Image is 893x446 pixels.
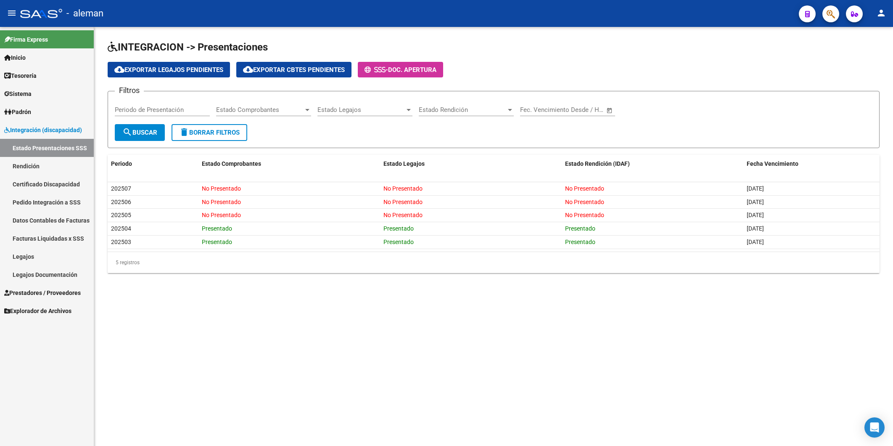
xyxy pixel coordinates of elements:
[108,252,880,273] div: 5 registros
[122,127,132,137] mat-icon: search
[317,106,405,114] span: Estado Legajos
[562,106,602,114] input: Fecha fin
[111,160,132,167] span: Periodo
[383,225,414,232] span: Presentado
[111,239,131,245] span: 202503
[7,8,17,18] mat-icon: menu
[202,225,232,232] span: Presentado
[747,160,798,167] span: Fecha Vencimiento
[565,239,595,245] span: Presentado
[179,129,240,136] span: Borrar Filtros
[4,53,26,62] span: Inicio
[864,417,885,438] div: Open Intercom Messenger
[4,107,31,117] span: Padrón
[383,160,425,167] span: Estado Legajos
[108,62,230,77] button: Exportar Legajos Pendientes
[565,160,630,167] span: Estado Rendición (IDAF)
[383,199,423,205] span: No Presentado
[747,225,764,232] span: [DATE]
[4,89,32,98] span: Sistema
[380,155,562,173] datatable-header-cell: Estado Legajos
[388,66,436,74] span: Doc. Apertura
[114,66,223,74] span: Exportar Legajos Pendientes
[565,225,595,232] span: Presentado
[565,185,604,192] span: No Presentado
[747,212,764,218] span: [DATE]
[216,106,304,114] span: Estado Comprobantes
[747,199,764,205] span: [DATE]
[202,212,241,218] span: No Presentado
[179,127,189,137] mat-icon: delete
[4,71,37,80] span: Tesorería
[243,64,253,74] mat-icon: cloud_download
[236,62,351,77] button: Exportar Cbtes Pendientes
[202,199,241,205] span: No Presentado
[383,212,423,218] span: No Presentado
[876,8,886,18] mat-icon: person
[114,64,124,74] mat-icon: cloud_download
[111,185,131,192] span: 202507
[747,239,764,245] span: [DATE]
[122,129,157,136] span: Buscar
[747,185,764,192] span: [DATE]
[4,35,48,44] span: Firma Express
[66,4,103,23] span: - aleman
[198,155,380,173] datatable-header-cell: Estado Comprobantes
[111,212,131,218] span: 202505
[202,239,232,245] span: Presentado
[108,41,268,53] span: INTEGRACION -> Presentaciones
[4,125,82,135] span: Integración (discapacidad)
[202,160,261,167] span: Estado Comprobantes
[605,106,615,115] button: Open calendar
[111,225,131,232] span: 202504
[358,62,443,77] button: -Doc. Apertura
[520,106,554,114] input: Fecha inicio
[115,124,165,141] button: Buscar
[202,185,241,192] span: No Presentado
[383,239,414,245] span: Presentado
[108,155,198,173] datatable-header-cell: Periodo
[743,155,880,173] datatable-header-cell: Fecha Vencimiento
[365,66,388,74] span: -
[419,106,506,114] span: Estado Rendición
[172,124,247,141] button: Borrar Filtros
[383,185,423,192] span: No Presentado
[115,85,144,96] h3: Filtros
[111,199,131,205] span: 202506
[565,212,604,218] span: No Presentado
[562,155,743,173] datatable-header-cell: Estado Rendición (IDAF)
[565,199,604,205] span: No Presentado
[4,288,81,297] span: Prestadores / Proveedores
[4,306,71,316] span: Explorador de Archivos
[243,66,345,74] span: Exportar Cbtes Pendientes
